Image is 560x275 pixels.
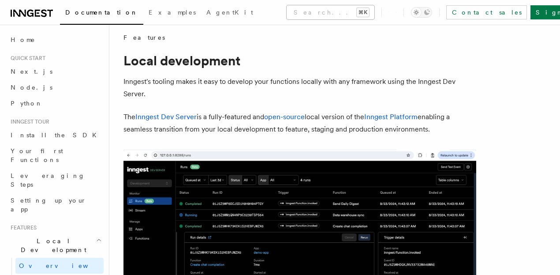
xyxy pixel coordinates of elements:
a: open-source [264,113,305,121]
span: Overview [19,262,110,269]
button: Local Development [7,233,104,258]
span: Install the SDK [11,132,102,139]
a: Inngest Dev Server [135,113,197,121]
span: Inngest tour [7,118,49,125]
button: Toggle dark mode [411,7,432,18]
a: Examples [143,3,201,24]
span: Python [11,100,43,107]
span: Local Development [7,237,96,254]
p: The is a fully-featured and local version of the enabling a seamless transition from your local d... [123,111,476,136]
span: AgentKit [206,9,253,16]
kbd: ⌘K [357,8,369,17]
a: Python [7,95,104,111]
span: Node.js [11,84,52,91]
span: Features [123,33,165,42]
a: Your first Functions [7,143,104,168]
span: Quick start [7,55,45,62]
a: Install the SDK [7,127,104,143]
span: Setting up your app [11,197,86,213]
span: Next.js [11,68,52,75]
span: Documentation [65,9,138,16]
a: Node.js [7,79,104,95]
p: Inngest's tooling makes it easy to develop your functions locally with any framework using the In... [123,75,476,100]
a: Inngest Platform [364,113,418,121]
a: AgentKit [201,3,258,24]
span: Leveraging Steps [11,172,85,188]
a: Contact sales [446,5,527,19]
button: Search...⌘K [287,5,374,19]
a: Home [7,32,104,48]
a: Documentation [60,3,143,25]
span: Home [11,35,35,44]
a: Setting up your app [7,192,104,217]
a: Overview [15,258,104,274]
span: Your first Functions [11,147,63,163]
span: Features [7,224,37,231]
span: Examples [149,9,196,16]
h1: Local development [123,53,476,68]
a: Next.js [7,64,104,79]
a: Leveraging Steps [7,168,104,192]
